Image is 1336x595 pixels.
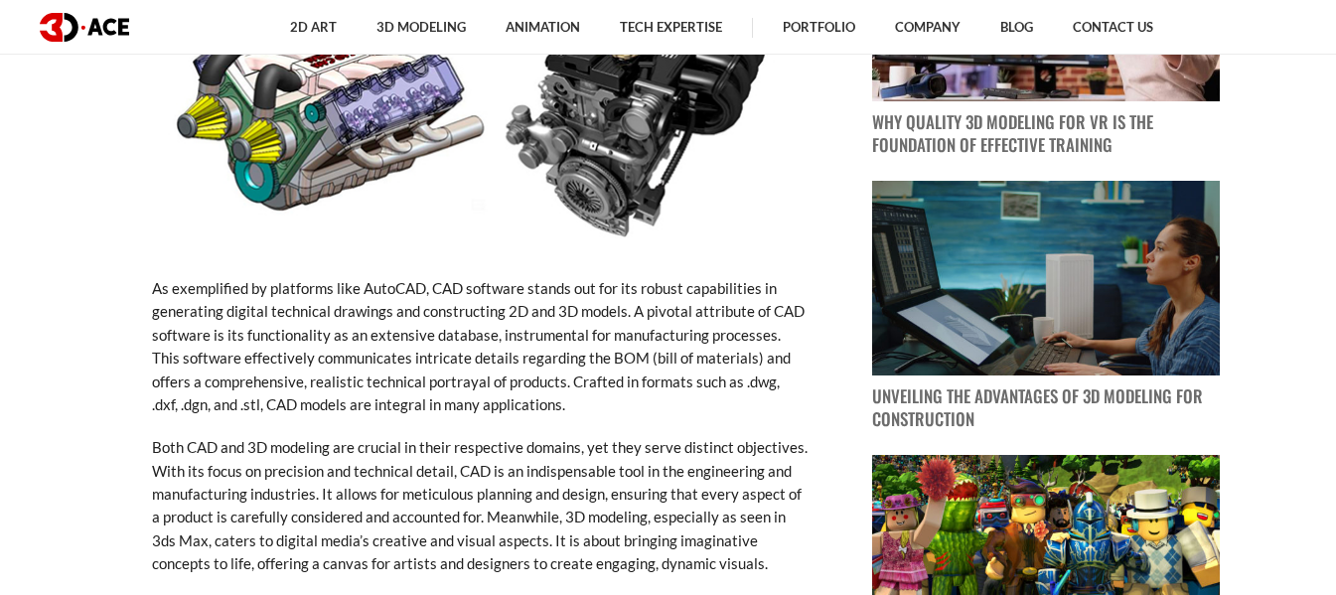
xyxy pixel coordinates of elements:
[872,181,1220,432] a: blog post image Unveiling the Advantages of 3D Modeling for Construction
[40,13,129,42] img: logo dark
[872,111,1220,157] p: Why Quality 3D Modeling for VR Is the Foundation of Effective Training
[152,277,808,416] p: As exemplified by platforms like AutoCAD, CAD software stands out for its robust capabilities in ...
[872,385,1220,431] p: Unveiling the Advantages of 3D Modeling for Construction
[872,181,1220,376] img: blog post image
[152,436,808,575] p: Both CAD and 3D modeling are crucial in their respective domains, yet they serve distinct objecti...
